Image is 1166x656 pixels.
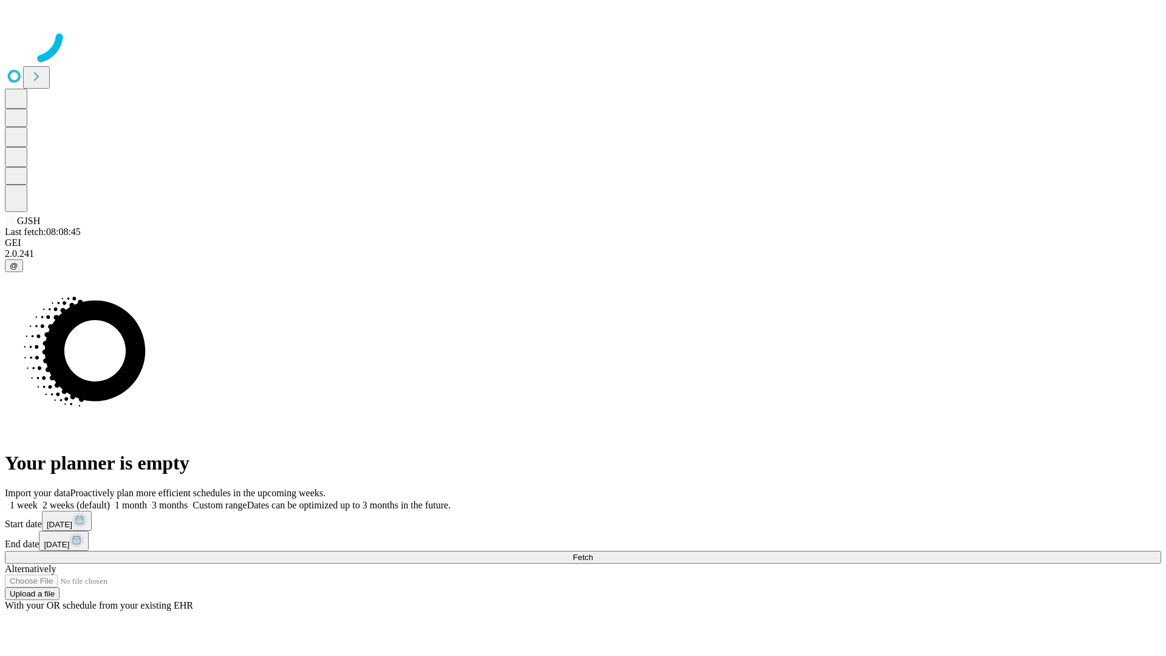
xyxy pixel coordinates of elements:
[193,500,247,510] span: Custom range
[10,500,38,510] span: 1 week
[5,452,1161,474] h1: Your planner is empty
[5,587,60,600] button: Upload a file
[70,488,326,498] span: Proactively plan more efficient schedules in the upcoming weeks.
[5,237,1161,248] div: GEI
[247,500,451,510] span: Dates can be optimized up to 3 months in the future.
[573,553,593,562] span: Fetch
[5,488,70,498] span: Import your data
[5,511,1161,531] div: Start date
[5,227,81,237] span: Last fetch: 08:08:45
[5,248,1161,259] div: 2.0.241
[5,600,193,610] span: With your OR schedule from your existing EHR
[5,551,1161,564] button: Fetch
[43,500,110,510] span: 2 weeks (default)
[115,500,147,510] span: 1 month
[17,216,40,226] span: GJSH
[10,261,18,270] span: @
[39,531,89,551] button: [DATE]
[42,511,92,531] button: [DATE]
[152,500,188,510] span: 3 months
[5,259,23,272] button: @
[5,531,1161,551] div: End date
[5,564,56,574] span: Alternatively
[44,540,69,549] span: [DATE]
[47,520,72,529] span: [DATE]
